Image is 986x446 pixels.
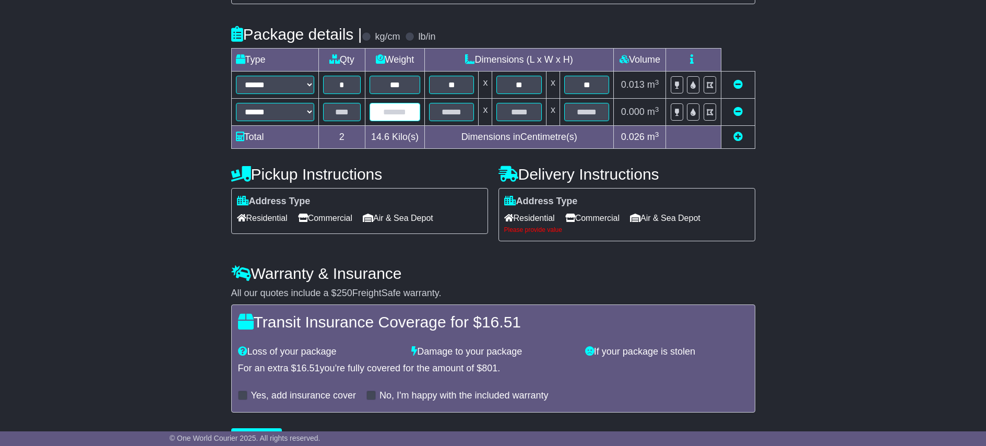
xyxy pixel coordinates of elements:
[733,132,743,142] a: Add new item
[647,79,659,90] span: m
[251,390,356,402] label: Yes, add insurance cover
[546,99,560,126] td: x
[655,131,659,138] sup: 3
[424,126,614,149] td: Dimensions in Centimetre(s)
[647,107,659,117] span: m
[298,210,352,226] span: Commercial
[379,390,549,402] label: No, I'm happy with the included warranty
[479,99,492,126] td: x
[231,26,362,43] h4: Package details |
[621,79,645,90] span: 0.013
[231,166,488,183] h4: Pickup Instructions
[655,78,659,86] sup: 3
[170,434,320,442] span: © One World Courier 2025. All rights reserved.
[418,31,435,43] label: lb/in
[479,72,492,99] td: x
[238,363,749,374] div: For an extra $ you're fully covered for the amount of $ .
[655,105,659,113] sup: 3
[237,210,288,226] span: Residential
[504,226,750,233] div: Please provide value
[482,313,521,331] span: 16.51
[231,126,318,149] td: Total
[237,196,311,207] label: Address Type
[733,79,743,90] a: Remove this item
[231,288,755,299] div: All our quotes include a $ FreightSafe warranty.
[371,132,389,142] span: 14.6
[647,132,659,142] span: m
[580,346,754,358] div: If your package is stolen
[231,49,318,72] td: Type
[406,346,580,358] div: Damage to your package
[296,363,320,373] span: 16.51
[621,132,645,142] span: 0.026
[424,49,614,72] td: Dimensions (L x W x H)
[614,49,666,72] td: Volume
[565,210,620,226] span: Commercial
[337,288,352,298] span: 250
[375,31,400,43] label: kg/cm
[630,210,700,226] span: Air & Sea Depot
[233,346,407,358] div: Loss of your package
[238,313,749,331] h4: Transit Insurance Coverage for $
[318,49,365,72] td: Qty
[365,49,424,72] td: Weight
[365,126,424,149] td: Kilo(s)
[546,72,560,99] td: x
[498,166,755,183] h4: Delivery Instructions
[733,107,743,117] a: Remove this item
[621,107,645,117] span: 0.000
[504,210,555,226] span: Residential
[318,126,365,149] td: 2
[504,196,578,207] label: Address Type
[231,265,755,282] h4: Warranty & Insurance
[363,210,433,226] span: Air & Sea Depot
[482,363,497,373] span: 801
